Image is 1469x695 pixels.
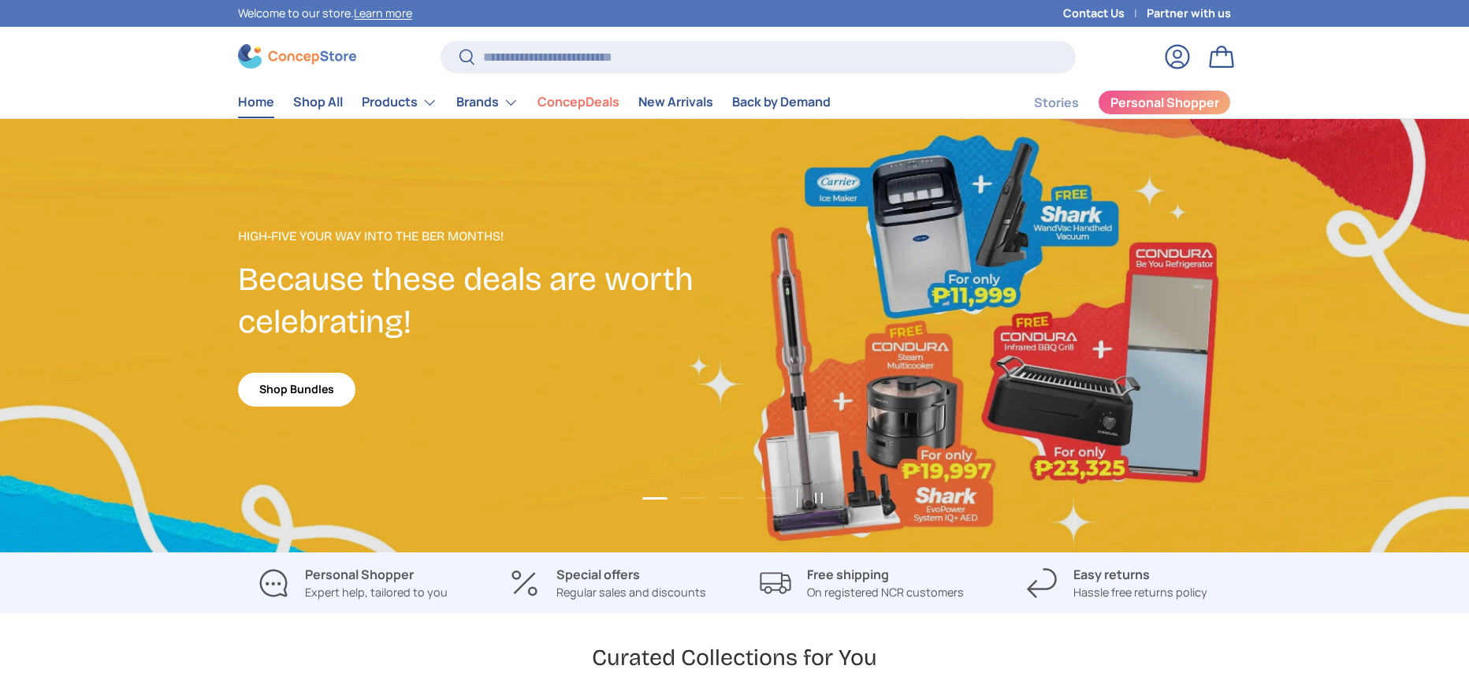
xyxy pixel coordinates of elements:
a: Personal Shopper Expert help, tailored to you [238,565,467,601]
h2: Curated Collections for You [592,643,877,672]
a: Easy returns Hassle free returns policy [1002,565,1231,601]
a: Home [238,87,274,117]
strong: Free shipping [807,566,889,583]
a: Shop Bundles [238,373,355,407]
p: High-Five Your Way Into the Ber Months! [238,227,734,246]
a: Free shipping On registered NCR customers [747,565,976,601]
img: ConcepStore [238,44,356,69]
a: Back by Demand [732,87,831,117]
a: Stories [1034,87,1079,118]
strong: Personal Shopper [305,566,414,583]
a: New Arrivals [638,87,713,117]
a: Brands [456,87,519,118]
a: Learn more [354,6,412,20]
p: Hassle free returns policy [1073,584,1207,601]
summary: Brands [447,87,528,118]
a: Shop All [293,87,343,117]
a: Partner with us [1147,5,1231,22]
summary: Products [352,87,447,118]
p: Welcome to our store. [238,5,412,22]
a: Contact Us [1063,5,1147,22]
p: Expert help, tailored to you [305,584,448,601]
nav: Secondary [996,87,1231,118]
p: On registered NCR customers [807,584,964,601]
a: Products [362,87,437,118]
p: Regular sales and discounts [556,584,706,601]
a: Special offers Regular sales and discounts [493,565,722,601]
a: ConcepDeals [537,87,619,117]
span: Personal Shopper [1110,96,1219,109]
strong: Easy returns [1073,566,1150,583]
h2: Because these deals are worth celebrating! [238,258,734,344]
nav: Primary [238,87,831,118]
strong: Special offers [556,566,640,583]
a: Personal Shopper [1098,90,1231,115]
